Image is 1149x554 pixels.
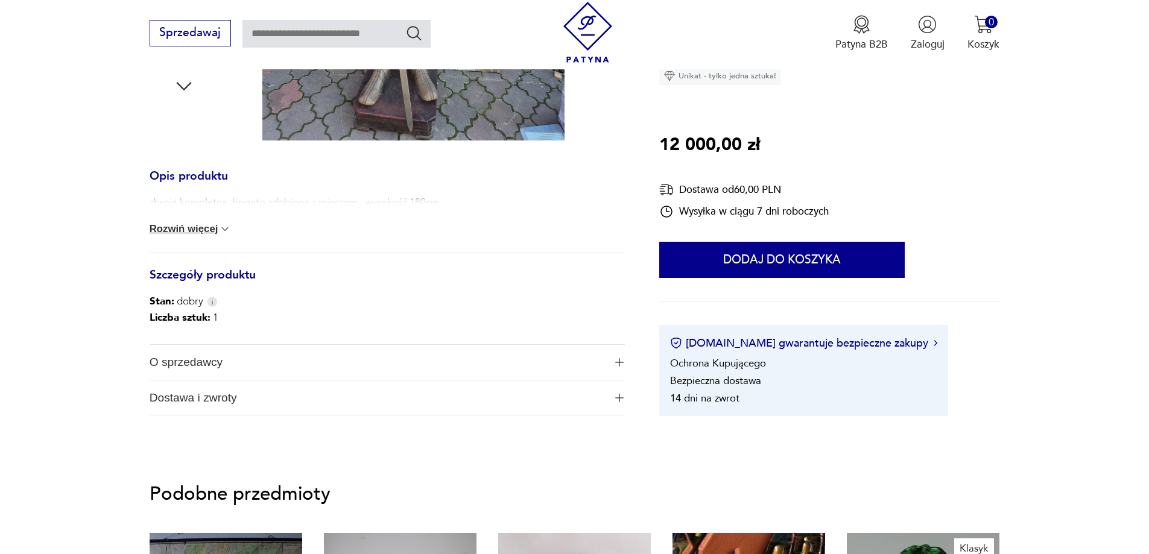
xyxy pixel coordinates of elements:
img: Ikona plusa [615,358,624,367]
button: 0Koszyk [967,15,999,51]
span: Dostawa i zwroty [150,380,605,415]
span: O sprzedawcy [150,345,605,380]
span: dobry [150,294,203,309]
img: Ikona dostawy [659,181,674,197]
button: Rozwiń więcej [150,223,232,235]
a: Sprzedawaj [150,29,231,39]
p: Koszyk [967,37,999,51]
p: 12 000,00 zł [659,131,760,159]
p: 1 [150,309,218,327]
button: Zaloguj [911,15,945,51]
img: Patyna - sklep z meblami i dekoracjami vintage [557,2,618,63]
button: Szukaj [405,24,423,42]
li: 14 dni na zwrot [670,391,739,404]
img: Ikona certyfikatu [670,337,682,349]
button: [DOMAIN_NAME] gwarantuje bezpieczne zakupy [670,335,937,350]
img: Ikonka użytkownika [918,15,937,34]
img: Ikona diamentu [664,70,675,81]
img: Ikona plusa [615,394,624,402]
li: Ochrona Kupującego [670,356,766,370]
p: Podobne przedmioty [150,485,1000,503]
img: chevron down [219,223,231,235]
button: Ikona plusaDostawa i zwroty [150,380,625,415]
h3: Opis produktu [150,172,625,196]
div: Wysyłka w ciągu 7 dni roboczych [659,204,829,218]
button: Sprzedawaj [150,20,231,46]
a: Ikona medaluPatyna B2B [835,15,888,51]
button: Dodaj do koszyka [659,242,905,278]
img: Ikona koszyka [974,15,993,34]
li: Bezpieczna dostawa [670,373,761,387]
div: Dostawa od 60,00 PLN [659,181,829,197]
p: Patyna B2B [835,37,888,51]
div: 0 [985,16,998,28]
img: Ikona medalu [852,15,871,34]
img: Ikona strzałki w prawo [934,340,937,346]
button: Patyna B2B [835,15,888,51]
img: Info icon [207,297,218,307]
b: Stan: [150,294,174,308]
p: zbroja kompletna ,bogato zdobiona z mieczem , wysokość 180cm [150,195,439,210]
div: Unikat - tylko jedna sztuka! [659,66,781,84]
p: Zaloguj [911,37,945,51]
b: Liczba sztuk: [150,310,210,324]
button: Ikona plusaO sprzedawcy [150,345,625,380]
h3: Szczegóły produktu [150,271,625,295]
